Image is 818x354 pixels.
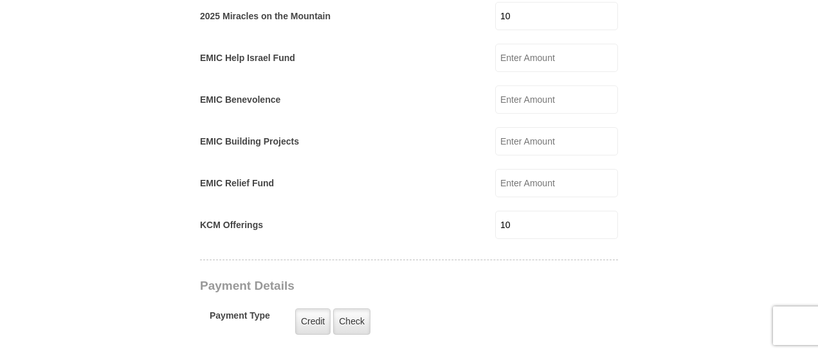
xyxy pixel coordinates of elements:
label: EMIC Help Israel Fund [200,51,295,65]
h5: Payment Type [210,310,270,328]
label: EMIC Building Projects [200,135,299,148]
label: KCM Offerings [200,218,263,232]
input: Enter Amount [495,127,618,155]
input: Enter Amount [495,2,618,30]
input: Enter Amount [495,44,618,72]
label: Credit [295,308,331,335]
input: Enter Amount [495,169,618,197]
input: Enter Amount [495,211,618,239]
input: Enter Amount [495,85,618,114]
label: EMIC Relief Fund [200,177,274,190]
label: Check [333,308,370,335]
h3: Payment Details [200,279,528,294]
label: 2025 Miracles on the Mountain [200,10,331,23]
label: EMIC Benevolence [200,93,280,107]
